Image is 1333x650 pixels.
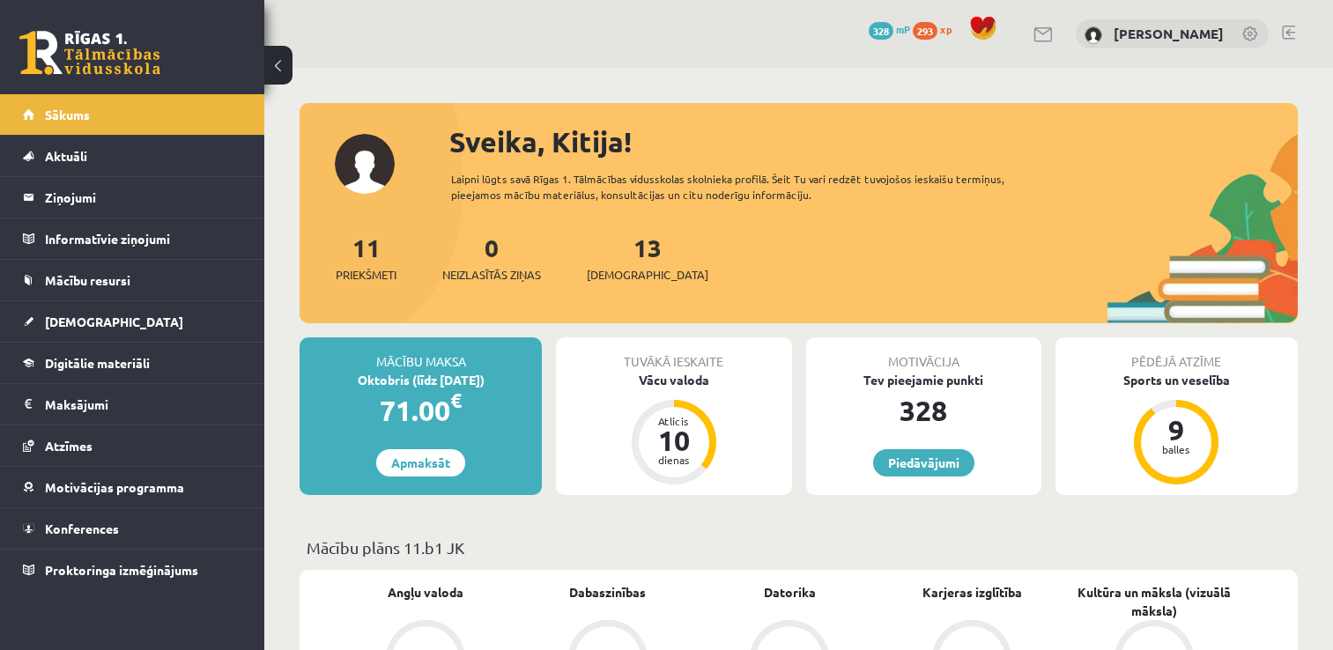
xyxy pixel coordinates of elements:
a: Sākums [23,94,242,135]
div: Mācību maksa [300,337,542,371]
span: mP [896,22,910,36]
a: Atzīmes [23,425,242,466]
a: Angļu valoda [388,583,463,602]
a: Maksājumi [23,384,242,425]
a: [PERSON_NAME] [1114,25,1224,42]
a: Rīgas 1. Tālmācības vidusskola [19,31,160,75]
a: Apmaksāt [376,449,465,476]
a: Informatīvie ziņojumi [23,218,242,259]
a: 11Priekšmeti [336,232,396,284]
div: Sveika, Kitija! [449,121,1298,163]
div: 9 [1150,416,1203,444]
span: Digitālie materiāli [45,355,150,371]
a: Karjeras izglītība [922,583,1022,602]
span: € [450,388,462,413]
a: Konferences [23,508,242,549]
a: 13[DEMOGRAPHIC_DATA] [587,232,708,284]
legend: Ziņojumi [45,177,242,218]
legend: Informatīvie ziņojumi [45,218,242,259]
div: 10 [648,426,700,454]
div: Pēdējā atzīme [1055,337,1298,371]
div: Vācu valoda [556,371,791,389]
span: Atzīmes [45,438,93,454]
div: 328 [806,389,1041,432]
span: [DEMOGRAPHIC_DATA] [587,266,708,284]
a: Digitālie materiāli [23,343,242,383]
p: Mācību plāns 11.b1 JK [307,536,1291,559]
div: Tuvākā ieskaite [556,337,791,371]
a: Sports un veselība 9 balles [1055,371,1298,487]
div: Motivācija [806,337,1041,371]
div: Oktobris (līdz [DATE]) [300,371,542,389]
div: Laipni lūgts savā Rīgas 1. Tālmācības vidusskolas skolnieka profilā. Šeit Tu vari redzēt tuvojošo... [451,171,1050,203]
a: Motivācijas programma [23,467,242,507]
a: Ziņojumi [23,177,242,218]
a: Piedāvājumi [873,449,974,476]
img: Kitija Borkovska [1085,26,1102,44]
a: Vācu valoda Atlicis 10 dienas [556,371,791,487]
span: Proktoringa izmēģinājums [45,562,198,578]
a: [DEMOGRAPHIC_DATA] [23,301,242,342]
span: Priekšmeti [336,266,396,284]
span: 293 [913,22,937,40]
span: [DEMOGRAPHIC_DATA] [45,314,183,329]
span: Aktuāli [45,148,87,164]
legend: Maksājumi [45,384,242,425]
span: Neizlasītās ziņas [442,266,541,284]
a: Mācību resursi [23,260,242,300]
div: balles [1150,444,1203,454]
div: 71.00 [300,389,542,432]
a: 293 xp [913,22,960,36]
a: 328 mP [869,22,910,36]
a: Dabaszinības [569,583,646,602]
a: Aktuāli [23,136,242,176]
div: Tev pieejamie punkti [806,371,1041,389]
span: Mācību resursi [45,272,130,288]
span: Sākums [45,107,90,122]
div: Atlicis [648,416,700,426]
a: 0Neizlasītās ziņas [442,232,541,284]
a: Proktoringa izmēģinājums [23,550,242,590]
span: xp [940,22,952,36]
div: Sports un veselība [1055,371,1298,389]
a: Kultūra un māksla (vizuālā māksla) [1063,583,1245,620]
span: Konferences [45,521,119,536]
span: 328 [869,22,893,40]
a: Datorika [764,583,816,602]
div: dienas [648,454,700,465]
span: Motivācijas programma [45,479,184,495]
